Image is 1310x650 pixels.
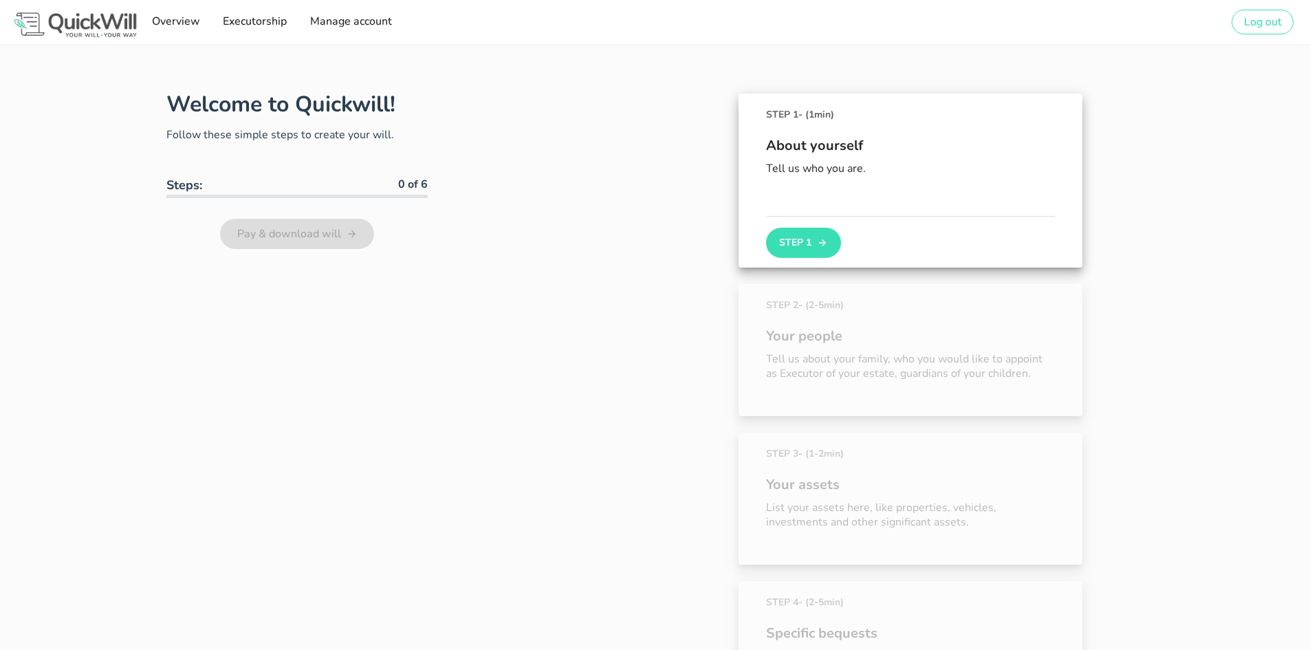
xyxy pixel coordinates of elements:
[766,326,1055,347] span: Your people
[798,596,844,609] span: - (2-5min)
[766,352,1055,381] p: Tell us about your family, who you would like to appoint as Executor of your estate, guardians of...
[766,162,1055,176] p: Tell us who you are.
[151,14,199,29] span: Overview
[305,8,395,36] a: Manage account
[11,10,140,40] img: Logo
[146,8,204,36] a: Overview
[218,8,291,36] a: Executorship
[766,228,840,258] button: Step 1
[766,136,1055,156] span: About yourself
[798,299,844,312] span: - (2-5min)
[166,127,428,143] p: Follow these simple steps to create your will.
[398,177,428,192] b: 0 of 6
[766,475,1055,495] span: Your assets
[766,623,1055,644] span: Specific bequests
[222,14,287,29] span: Executorship
[166,89,395,119] h1: Welcome to Quickwill!
[766,501,1055,530] p: List your assets here, like properties, vehicles, investments and other significant assets.
[766,107,834,122] span: STEP 1
[1232,10,1293,34] button: Log out
[766,595,844,609] span: STEP 4
[766,446,844,461] span: STEP 3
[798,447,844,460] span: - (1-2min)
[798,108,834,121] span: - (1min)
[166,177,202,193] b: Steps:
[1243,14,1282,30] span: Log out
[766,298,844,312] span: STEP 2
[309,14,391,29] span: Manage account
